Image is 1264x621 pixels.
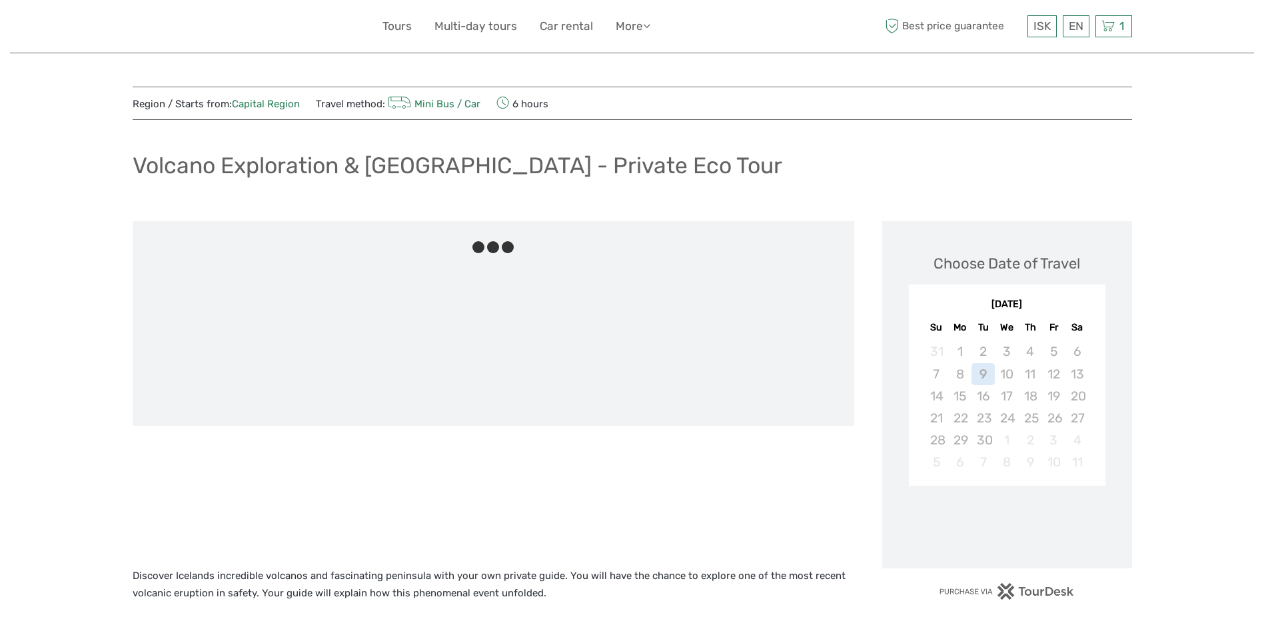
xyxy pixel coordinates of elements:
[382,17,412,36] a: Tours
[971,318,995,336] div: Tu
[1065,429,1089,451] div: Not available Saturday, October 4th, 2025
[1019,429,1042,451] div: Not available Thursday, October 2nd, 2025
[925,385,948,407] div: Not available Sunday, September 14th, 2025
[385,98,481,110] a: Mini Bus / Car
[971,429,995,451] div: Not available Tuesday, September 30th, 2025
[995,451,1018,473] div: Not available Wednesday, October 8th, 2025
[1117,19,1126,33] span: 1
[995,429,1018,451] div: Not available Wednesday, October 1st, 2025
[1042,340,1065,362] div: Not available Friday, September 5th, 2025
[1065,340,1089,362] div: Not available Saturday, September 6th, 2025
[909,298,1105,312] div: [DATE]
[1065,318,1089,336] div: Sa
[1065,451,1089,473] div: Not available Saturday, October 11th, 2025
[434,17,517,36] a: Multi-day tours
[1042,363,1065,385] div: Not available Friday, September 12th, 2025
[948,363,971,385] div: Not available Monday, September 8th, 2025
[971,385,995,407] div: Not available Tuesday, September 16th, 2025
[133,152,782,179] h1: Volcano Exploration & [GEOGRAPHIC_DATA] - Private Eco Tour
[1065,385,1089,407] div: Not available Saturday, September 20th, 2025
[948,451,971,473] div: Not available Monday, October 6th, 2025
[232,98,300,110] a: Capital Region
[1019,340,1042,362] div: Not available Thursday, September 4th, 2025
[948,429,971,451] div: Not available Monday, September 29th, 2025
[1042,385,1065,407] div: Not available Friday, September 19th, 2025
[925,429,948,451] div: Not available Sunday, September 28th, 2025
[133,97,300,111] span: Region / Starts from:
[1033,19,1051,33] span: ISK
[971,407,995,429] div: Not available Tuesday, September 23rd, 2025
[1065,407,1089,429] div: Not available Saturday, September 27th, 2025
[948,340,971,362] div: Not available Monday, September 1st, 2025
[1019,385,1042,407] div: Not available Thursday, September 18th, 2025
[995,363,1018,385] div: Not available Wednesday, September 10th, 2025
[1019,363,1042,385] div: Not available Thursday, September 11th, 2025
[913,340,1101,473] div: month 2025-09
[971,340,995,362] div: Not available Tuesday, September 2nd, 2025
[1042,451,1065,473] div: Not available Friday, October 10th, 2025
[948,385,971,407] div: Not available Monday, September 15th, 2025
[616,17,650,36] a: More
[925,340,948,362] div: Not available Sunday, August 31st, 2025
[939,583,1074,600] img: PurchaseViaTourDesk.png
[1019,318,1042,336] div: Th
[1019,407,1042,429] div: Not available Thursday, September 25th, 2025
[971,451,995,473] div: Not available Tuesday, October 7th, 2025
[1019,451,1042,473] div: Not available Thursday, October 9th, 2025
[316,94,481,113] span: Travel method:
[995,385,1018,407] div: Not available Wednesday, September 17th, 2025
[995,407,1018,429] div: Not available Wednesday, September 24th, 2025
[971,363,995,385] div: Not available Tuesday, September 9th, 2025
[1003,520,1011,529] div: Loading...
[925,407,948,429] div: Not available Sunday, September 21st, 2025
[540,17,593,36] a: Car rental
[1065,363,1089,385] div: Not available Saturday, September 13th, 2025
[925,363,948,385] div: Not available Sunday, September 7th, 2025
[925,451,948,473] div: Not available Sunday, October 5th, 2025
[133,568,854,602] p: Discover Icelands incredible volcanos and fascinating peninsula with your own private guide. You ...
[133,10,201,43] img: 632-1a1f61c2-ab70-46c5-a88f-57c82c74ba0d_logo_small.jpg
[995,340,1018,362] div: Not available Wednesday, September 3rd, 2025
[948,318,971,336] div: Mo
[925,318,948,336] div: Su
[1042,407,1065,429] div: Not available Friday, September 26th, 2025
[882,15,1024,37] span: Best price guarantee
[995,318,1018,336] div: We
[1042,429,1065,451] div: Not available Friday, October 3rd, 2025
[1063,15,1089,37] div: EN
[1042,318,1065,336] div: Fr
[934,253,1080,274] div: Choose Date of Travel
[948,407,971,429] div: Not available Monday, September 22nd, 2025
[496,94,548,113] span: 6 hours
